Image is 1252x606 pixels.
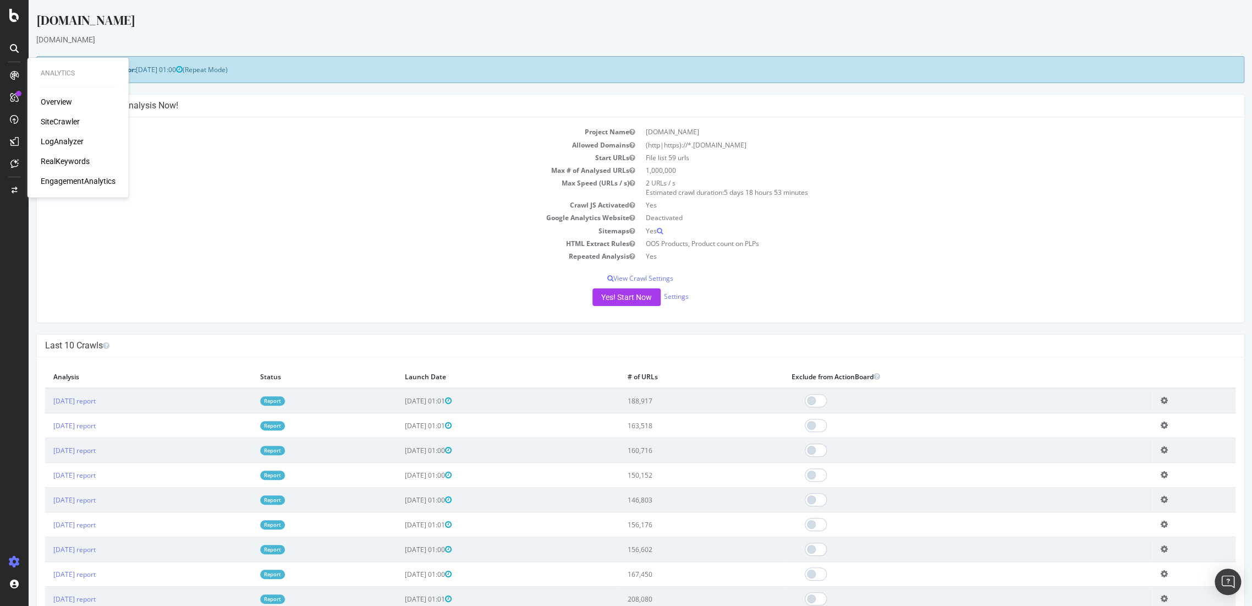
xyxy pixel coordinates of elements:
td: 150,152 [590,463,755,488]
a: Report [232,594,256,604]
th: Analysis [17,365,223,388]
td: 1,000,000 [612,164,1207,177]
a: Report [232,471,256,480]
h4: Last 10 Crawls [17,340,1207,351]
td: Yes [612,199,1207,211]
div: [DOMAIN_NAME] [8,11,1216,34]
a: [DATE] report [25,396,67,406]
td: Yes [612,250,1207,263]
td: 160,716 [590,438,755,463]
span: [DATE] 01:01 [376,421,423,430]
a: RealKeywords [41,156,90,167]
a: [DATE] report [25,520,67,529]
span: 5 days 18 hours 53 minutes [695,188,779,197]
h4: Configure your New Analysis Now! [17,100,1207,111]
td: 167,450 [590,562,755,587]
td: Yes [612,225,1207,237]
td: Google Analytics Website [17,211,612,224]
td: 163,518 [590,413,755,438]
span: [DATE] 01:01 [376,520,423,529]
td: Sitemaps [17,225,612,237]
span: [DATE] 01:00 [376,446,423,455]
td: File list 59 urls [612,151,1207,164]
th: # of URLs [590,365,755,388]
td: [DOMAIN_NAME] [612,125,1207,138]
a: Settings [635,292,660,301]
td: 156,176 [590,512,755,537]
button: Yes! Start Now [564,288,632,306]
a: Report [232,421,256,430]
td: 188,917 [590,388,755,413]
span: [DATE] 01:00 [376,545,423,554]
td: OOS Products, Product count on PLPs [612,237,1207,250]
th: Status [223,365,368,388]
td: HTML Extract Rules [17,237,612,250]
td: Start URLs [17,151,612,164]
a: [DATE] report [25,545,67,554]
th: Launch Date [368,365,590,388]
span: [DATE] 01:00 [376,471,423,480]
a: EngagementAnalytics [41,176,116,187]
a: Overview [41,96,72,107]
th: Exclude from ActionBoard [755,365,1124,388]
a: Report [232,570,256,579]
td: Allowed Domains [17,139,612,151]
td: 156,602 [590,537,755,562]
div: Analytics [41,69,116,78]
td: 2 URLs / s Estimated crawl duration: [612,177,1207,199]
span: [DATE] 01:01 [376,396,423,406]
span: [DATE] 01:00 [376,570,423,579]
span: [DATE] 01:00 [376,495,423,505]
a: [DATE] report [25,594,67,604]
a: Report [232,520,256,529]
div: [DOMAIN_NAME] [8,34,1216,45]
td: Deactivated [612,211,1207,224]
span: [DATE] 01:00 [107,65,154,74]
td: Max Speed (URLs / s) [17,177,612,199]
a: LogAnalyzer [41,136,84,147]
a: Report [232,545,256,554]
a: [DATE] report [25,446,67,455]
td: Crawl JS Activated [17,199,612,211]
td: Max # of Analysed URLs [17,164,612,177]
p: View Crawl Settings [17,274,1207,283]
a: Report [232,396,256,406]
span: [DATE] 01:01 [376,594,423,604]
a: [DATE] report [25,570,67,579]
a: [DATE] report [25,471,67,480]
a: SiteCrawler [41,116,80,127]
div: Open Intercom Messenger [1215,569,1241,595]
td: 146,803 [590,488,755,512]
div: (Repeat Mode) [8,56,1216,83]
a: [DATE] report [25,495,67,505]
a: Report [232,495,256,505]
a: [DATE] report [25,421,67,430]
td: (http|https)://*.[DOMAIN_NAME] [612,139,1207,151]
strong: Next Launch Scheduled for: [17,65,107,74]
td: Repeated Analysis [17,250,612,263]
td: Project Name [17,125,612,138]
a: Report [232,446,256,455]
